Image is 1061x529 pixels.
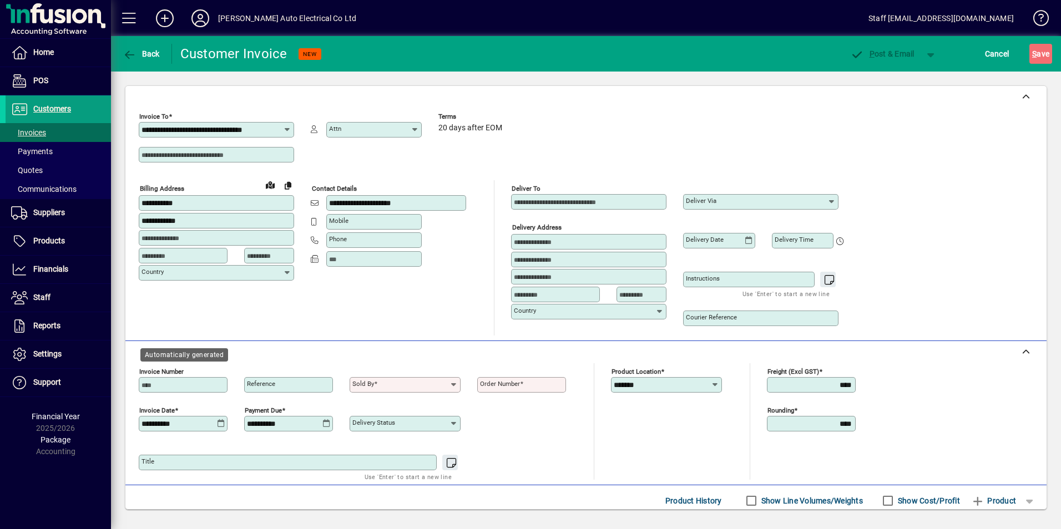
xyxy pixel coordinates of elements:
mat-label: Freight (excl GST) [767,368,819,375]
mat-label: Delivery date [686,236,724,243]
button: Copy to Delivery address [279,176,297,194]
span: Home [33,48,54,57]
span: Terms [438,113,505,120]
span: Financial Year [32,412,80,421]
mat-label: Invoice date [139,406,175,414]
a: Payments [6,142,111,161]
span: NEW [303,50,317,58]
span: POS [33,76,48,85]
mat-label: Title [142,457,154,465]
a: Suppliers [6,199,111,227]
a: Staff [6,284,111,312]
label: Show Line Volumes/Weights [759,495,863,506]
span: Communications [11,185,77,194]
mat-label: Deliver via [686,197,716,205]
button: Profile [183,8,218,28]
mat-label: Reference [247,380,275,388]
a: Knowledge Base [1025,2,1047,38]
button: Add [147,8,183,28]
button: Back [120,44,163,64]
mat-label: Phone [329,235,347,243]
span: Products [33,236,65,245]
mat-label: Country [514,307,536,314]
span: P [870,49,875,58]
label: Show Cost/Profit [896,495,960,506]
span: S [1032,49,1037,58]
span: Product History [665,492,722,510]
mat-label: Sold by [352,380,374,388]
span: Customers [33,104,71,113]
button: Product History [661,491,726,511]
span: Suppliers [33,208,65,217]
a: Home [6,39,111,67]
span: 20 days after EOM [438,124,502,133]
mat-label: Rounding [767,406,794,414]
span: Invoices [11,128,46,137]
span: Package [41,435,70,444]
button: Cancel [982,44,1012,64]
a: Invoices [6,123,111,142]
span: Financials [33,264,68,273]
a: Communications [6,180,111,199]
a: Support [6,369,111,396]
mat-label: Country [142,268,164,276]
a: Reports [6,312,111,340]
mat-hint: Use 'Enter' to start a new line [742,287,830,300]
span: Quotes [11,166,43,175]
div: Staff [EMAIL_ADDRESS][DOMAIN_NAME] [868,9,1014,27]
a: POS [6,67,111,95]
mat-label: Payment due [245,406,282,414]
mat-label: Product location [612,368,661,375]
span: Back [123,49,160,58]
mat-label: Instructions [686,274,720,282]
span: ost & Email [850,49,915,58]
span: Settings [33,349,62,358]
mat-label: Delivery time [775,236,814,243]
button: Product [966,491,1022,511]
mat-label: Invoice number [139,368,184,375]
button: Save [1029,44,1052,64]
mat-label: Order number [480,380,520,388]
span: Product [971,492,1016,510]
mat-label: Courier Reference [686,313,737,321]
mat-label: Deliver To [512,185,540,192]
a: Financials [6,256,111,283]
span: ave [1032,45,1049,63]
a: Products [6,227,111,255]
a: Settings [6,340,111,368]
app-page-header-button: Back [111,44,172,64]
span: Staff [33,293,50,302]
mat-hint: Use 'Enter' to start a new line [365,470,452,483]
button: Post & Email [845,44,920,64]
span: Support [33,378,61,386]
a: View on map [261,176,279,194]
span: Cancel [985,45,1009,63]
mat-label: Mobile [329,217,348,225]
div: [PERSON_NAME] Auto Electrical Co Ltd [218,9,356,27]
div: Automatically generated [140,348,228,362]
mat-label: Delivery status [352,419,395,426]
div: Customer Invoice [180,45,287,63]
span: Reports [33,321,60,330]
a: Quotes [6,161,111,180]
mat-label: Attn [329,125,341,133]
mat-label: Invoice To [139,113,169,120]
span: Payments [11,147,53,156]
